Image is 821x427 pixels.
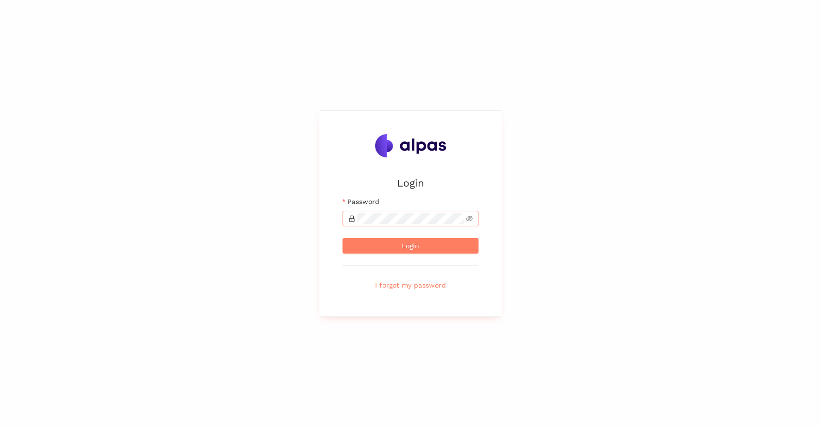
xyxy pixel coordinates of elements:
button: Login [342,238,479,254]
span: Login [402,240,419,251]
span: lock [348,215,355,222]
span: I forgot my password [375,280,446,290]
span: eye-invisible [466,215,473,222]
button: I forgot my password [342,277,479,293]
img: Alpas.ai Logo [375,134,446,157]
input: Password [357,213,464,224]
h2: Login [342,175,479,191]
label: Password [342,196,379,207]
